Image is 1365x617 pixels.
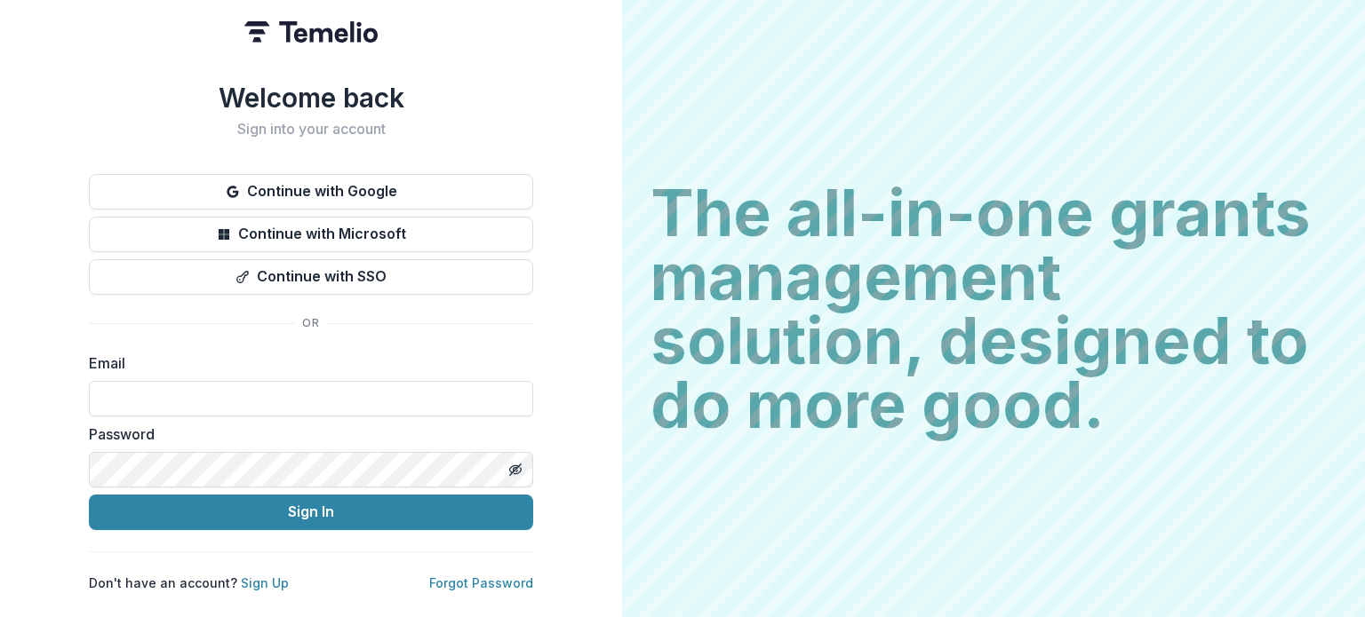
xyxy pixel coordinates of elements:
[89,494,533,530] button: Sign In
[89,82,533,114] h1: Welcome back
[429,575,533,590] a: Forgot Password
[89,352,523,374] label: Email
[89,259,533,295] button: Continue with SSO
[89,573,289,592] p: Don't have an account?
[501,455,530,484] button: Toggle password visibility
[89,174,533,210] button: Continue with Google
[89,217,533,252] button: Continue with Microsoft
[89,423,523,445] label: Password
[241,575,289,590] a: Sign Up
[89,121,533,138] h2: Sign into your account
[244,21,378,43] img: Temelio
